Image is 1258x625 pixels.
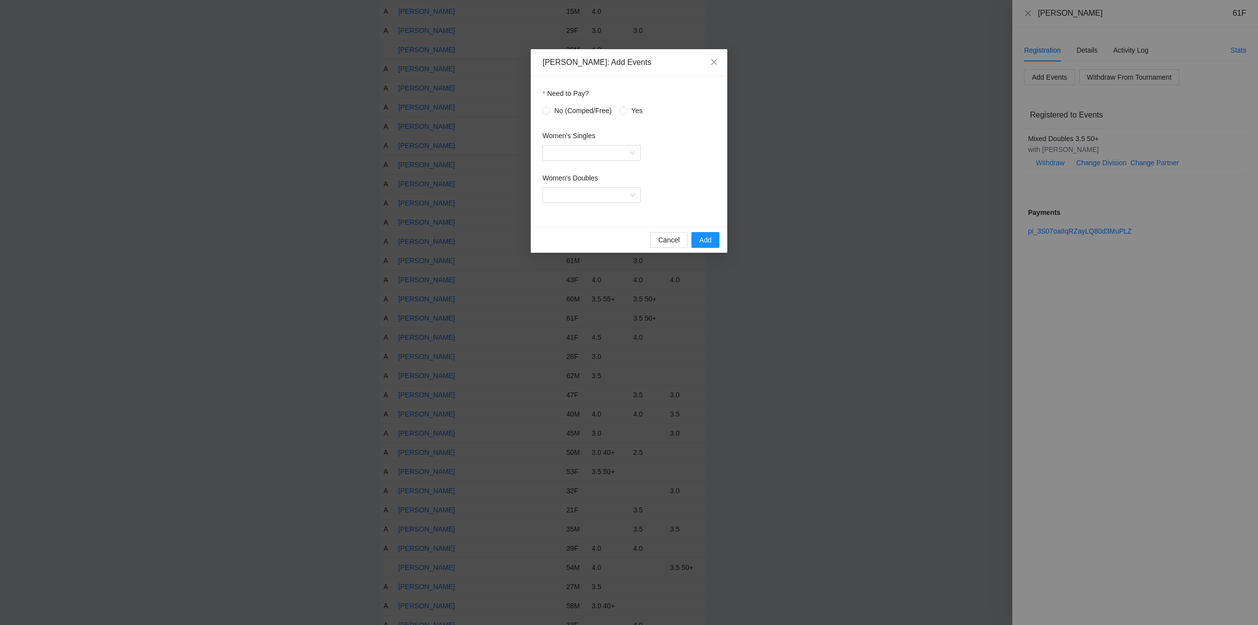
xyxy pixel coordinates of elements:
[699,235,712,245] span: Add
[543,57,715,68] div: [PERSON_NAME]: Add Events
[543,88,589,99] label: Need to Pay?
[550,105,616,116] span: No (Comped/Free)
[658,235,680,245] span: Cancel
[543,173,598,183] label: Women's Doubles
[701,49,727,76] button: Close
[691,232,719,248] button: Add
[628,105,647,116] span: Yes
[543,130,595,141] label: Women's Singles
[650,232,687,248] button: Cancel
[710,58,718,66] span: close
